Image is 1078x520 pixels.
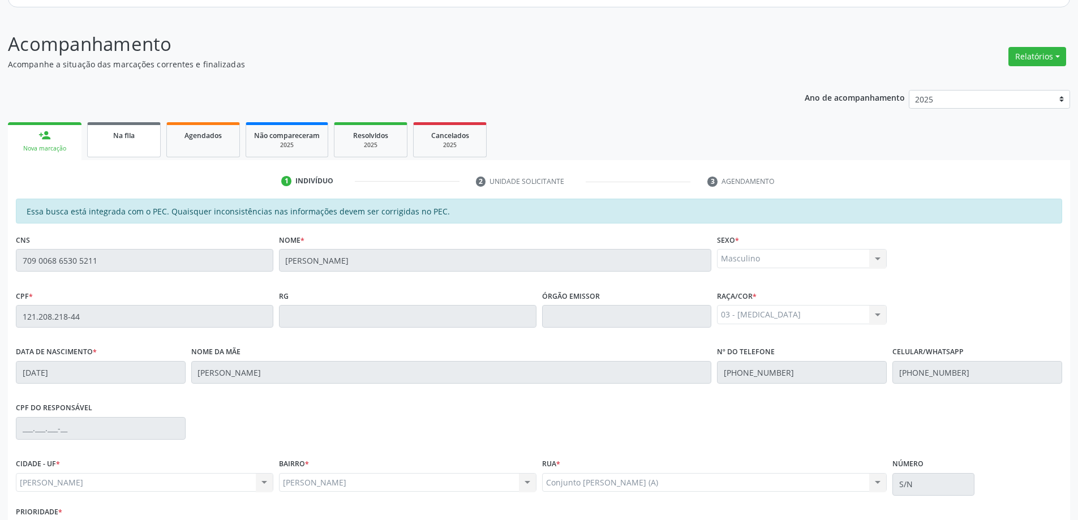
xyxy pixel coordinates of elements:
input: (__) _____-_____ [717,361,887,384]
div: person_add [38,129,51,141]
input: __/__/____ [16,361,186,384]
input: ___.___.___-__ [16,417,186,440]
label: CNS [16,231,30,249]
button: Relatórios [1008,47,1066,66]
label: Número [892,455,924,473]
div: Indivíduo [295,176,333,186]
label: CIDADE - UF [16,455,60,473]
label: Órgão emissor [542,287,600,305]
div: 2025 [254,141,320,149]
p: Acompanhamento [8,30,751,58]
input: (__) _____-_____ [892,361,1062,384]
div: 2025 [342,141,399,149]
p: Ano de acompanhamento [805,90,905,104]
label: CPF [16,287,33,305]
label: Nº do Telefone [717,343,775,361]
label: Nome [279,231,304,249]
div: 2025 [422,141,478,149]
label: Data de nascimento [16,343,97,361]
span: Não compareceram [254,131,320,140]
label: RG [279,287,289,305]
div: Essa busca está integrada com o PEC. Quaisquer inconsistências nas informações devem ser corrigid... [16,199,1062,224]
label: CPF do responsável [16,399,92,417]
label: Celular/WhatsApp [892,343,964,361]
div: 1 [281,176,291,186]
label: Raça/cor [717,287,757,305]
span: Na fila [113,131,135,140]
label: Nome da mãe [191,343,240,361]
p: Acompanhe a situação das marcações correntes e finalizadas [8,58,751,70]
label: BAIRRO [279,455,309,473]
div: Nova marcação [16,144,74,153]
span: Agendados [184,131,222,140]
span: Resolvidos [353,131,388,140]
label: Sexo [717,231,739,249]
label: Rua [542,455,560,473]
span: Cancelados [431,131,469,140]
